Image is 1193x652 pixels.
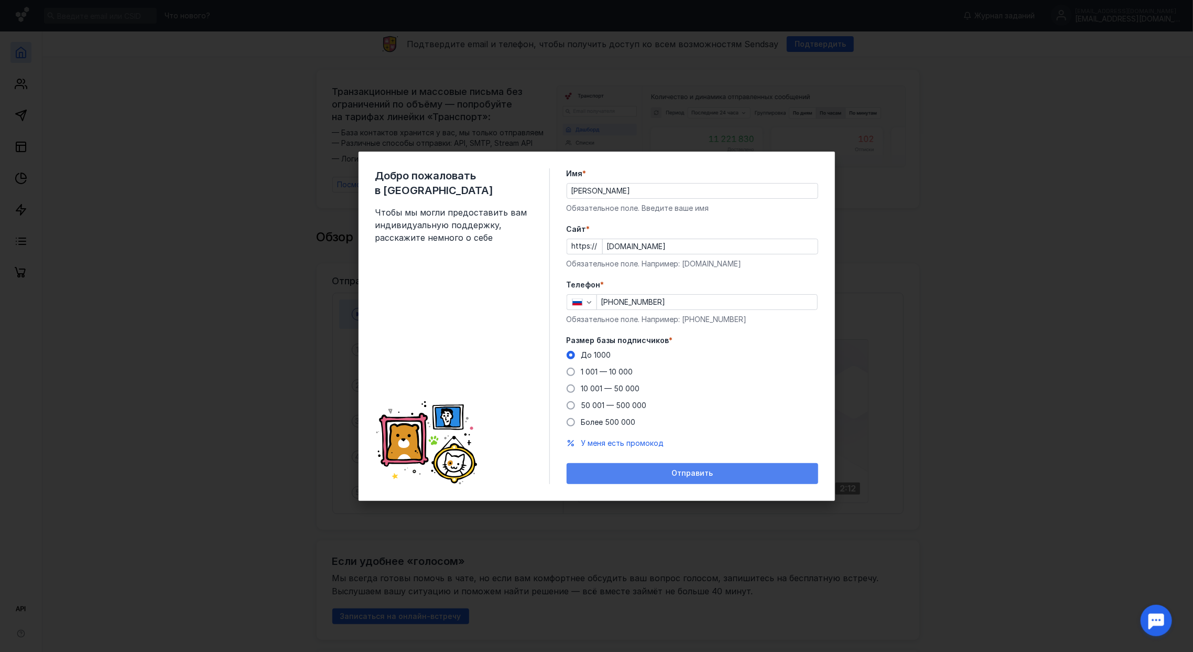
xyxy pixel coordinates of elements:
[567,203,818,213] div: Обязательное поле. Введите ваше имя
[375,206,533,244] span: Чтобы мы могли предоставить вам индивидуальную поддержку, расскажите немного о себе
[567,314,818,325] div: Обязательное поле. Например: [PHONE_NUMBER]
[567,224,587,234] span: Cайт
[581,401,647,410] span: 50 001 — 500 000
[567,259,818,269] div: Обязательное поле. Например: [DOMAIN_NAME]
[581,384,640,393] span: 10 001 — 50 000
[567,280,601,290] span: Телефон
[567,335,669,346] span: Размер базы подписчиков
[671,469,713,478] span: Отправить
[581,350,611,359] span: До 1000
[581,438,664,448] button: У меня есть промокод
[581,367,633,376] span: 1 001 — 10 000
[567,168,583,179] span: Имя
[581,418,636,426] span: Более 500 000
[581,439,664,447] span: У меня есть промокод
[375,168,533,198] span: Добро пожаловать в [GEOGRAPHIC_DATA]
[567,463,818,484] button: Отправить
